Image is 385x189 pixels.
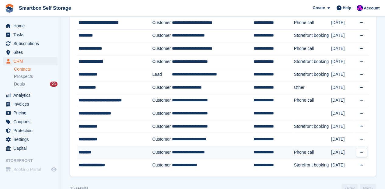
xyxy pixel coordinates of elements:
[16,3,74,13] a: Smartbox Self Storage
[3,30,58,39] a: menu
[13,48,50,57] span: Sites
[343,5,351,11] span: Help
[364,5,380,11] span: Account
[331,68,355,81] td: [DATE]
[3,135,58,144] a: menu
[14,81,58,87] a: Deals 23
[14,73,58,80] a: Prospects
[3,117,58,126] a: menu
[5,158,61,164] span: Storefront
[152,68,172,81] td: Lead
[13,30,50,39] span: Tasks
[357,5,363,11] img: Sam Austin
[294,16,331,29] td: Phone call
[313,5,325,11] span: Create
[294,94,331,107] td: Phone call
[3,109,58,117] a: menu
[152,42,172,55] td: Customer
[152,29,172,42] td: Customer
[331,107,355,120] td: [DATE]
[331,133,355,146] td: [DATE]
[13,91,50,100] span: Analytics
[152,55,172,68] td: Customer
[152,133,172,146] td: Customer
[331,29,355,42] td: [DATE]
[331,55,355,68] td: [DATE]
[3,22,58,30] a: menu
[3,144,58,152] a: menu
[3,39,58,48] a: menu
[152,146,172,159] td: Customer
[152,81,172,94] td: Customer
[331,159,355,172] td: [DATE]
[3,100,58,108] a: menu
[294,146,331,159] td: Phone call
[294,29,331,42] td: Storefront booking
[3,57,58,65] a: menu
[5,4,14,13] img: stora-icon-8386f47178a22dfd0bd8f6a31ec36ba5ce8667c1dd55bd0f319d3a0aa187defe.svg
[13,117,50,126] span: Coupons
[13,144,50,152] span: Capital
[331,81,355,94] td: [DATE]
[3,91,58,100] a: menu
[13,126,50,135] span: Protection
[294,120,331,133] td: Storefront booking
[50,82,58,87] div: 23
[14,66,58,72] a: Contacts
[3,165,58,174] a: menu
[50,166,58,173] a: Preview store
[3,48,58,57] a: menu
[14,74,33,79] span: Prospects
[152,107,172,120] td: Customer
[331,120,355,133] td: [DATE]
[294,81,331,94] td: Other
[331,146,355,159] td: [DATE]
[294,55,331,68] td: Storefront booking
[152,94,172,107] td: Customer
[152,16,172,29] td: Customer
[13,135,50,144] span: Settings
[13,100,50,108] span: Invoices
[13,165,50,174] span: Booking Portal
[13,39,50,48] span: Subscriptions
[13,22,50,30] span: Home
[331,42,355,55] td: [DATE]
[294,42,331,55] td: Phone call
[152,159,172,172] td: Customer
[294,159,331,172] td: Storefront booking
[294,68,331,81] td: Storefront booking
[152,120,172,133] td: Customer
[13,57,50,65] span: CRM
[331,16,355,29] td: [DATE]
[13,109,50,117] span: Pricing
[3,126,58,135] a: menu
[331,94,355,107] td: [DATE]
[14,81,25,87] span: Deals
